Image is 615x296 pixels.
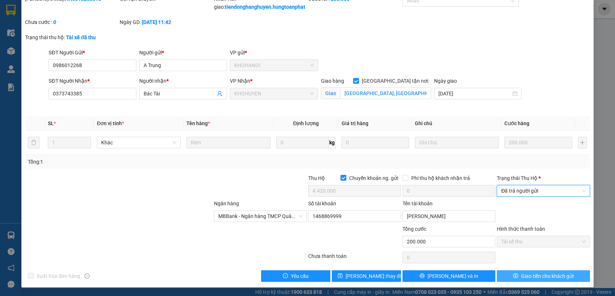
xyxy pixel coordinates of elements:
[521,272,574,280] span: Giao tiền cho khách gửi
[214,201,239,206] label: Ngân hàng
[234,88,313,99] span: KHOHUYEN
[403,226,426,232] span: Tổng cước
[307,252,402,265] div: Chưa thanh toán
[342,137,409,148] input: 0
[359,77,431,85] span: [GEOGRAPHIC_DATA] tận nơi
[139,77,227,85] div: Người nhận
[120,18,212,26] div: Ngày GD:
[504,137,572,148] input: 0
[403,201,433,206] label: Tên tài khoản
[340,87,432,99] input: Giao tận nơi
[415,137,499,148] input: Ghi Chú
[28,158,238,166] div: Tổng: 1
[338,273,343,279] span: save
[403,270,495,282] button: printer[PERSON_NAME] và In
[230,49,318,57] div: VP gửi
[97,120,124,126] span: Đơn vị tính
[234,60,313,71] span: KHOHANOI
[139,49,227,57] div: Người gửi
[412,116,502,131] th: Ghi chú
[291,272,309,280] span: Yêu cầu
[261,270,330,282] button: exclamation-circleYêu cầu
[34,272,83,280] span: Xuất hóa đơn hàng
[308,210,401,222] input: Số tài khoản
[49,77,136,85] div: SĐT Người Nhận
[321,78,344,84] span: Giao hàng
[438,90,511,98] input: Ngày giao
[501,236,585,247] span: Tài xế thu
[578,137,587,148] button: plus
[186,137,270,148] input: VD: Bàn, Ghế
[25,33,141,41] div: Trạng thái thu hộ:
[497,174,590,182] div: Trạng thái Thu Hộ
[217,91,223,96] span: user-add
[428,272,478,280] span: [PERSON_NAME] và In
[101,137,176,148] span: Khác
[308,201,336,206] label: Số tài khoản
[28,137,40,148] button: delete
[186,120,210,126] span: Tên hàng
[48,120,54,126] span: SL
[225,4,305,10] b: tiendonghanghuyen.hungtoanphat
[497,226,545,232] label: Hình thức thanh toán
[501,185,585,196] span: Đã trả người gửi
[346,174,401,182] span: Chuyển khoản ng. gửi
[408,174,473,182] span: Phí thu hộ khách nhận trả
[293,120,319,126] span: Định lượng
[321,87,340,99] span: Giao
[218,211,302,222] span: MBBank - Ngân hàng TMCP Quân đội
[53,19,56,25] b: 0
[346,272,404,280] span: [PERSON_NAME] thay đổi
[513,273,518,279] span: dollar
[142,19,171,25] b: [DATE] 11:42
[283,273,288,279] span: exclamation-circle
[342,120,368,126] span: Giá trị hàng
[84,274,90,279] span: info-circle
[403,210,495,222] input: Tên tài khoản
[434,78,457,84] label: Ngày giao
[49,49,136,57] div: SĐT Người Gửi
[25,18,118,26] div: Chưa cước :
[504,120,529,126] span: Cước hàng
[230,78,250,84] span: VP Nhận
[497,270,590,282] button: dollarGiao tiền cho khách gửi
[420,273,425,279] span: printer
[329,137,336,148] span: kg
[308,175,325,181] span: Thu Hộ
[66,34,96,40] b: Tài xế đã thu
[332,270,401,282] button: save[PERSON_NAME] thay đổi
